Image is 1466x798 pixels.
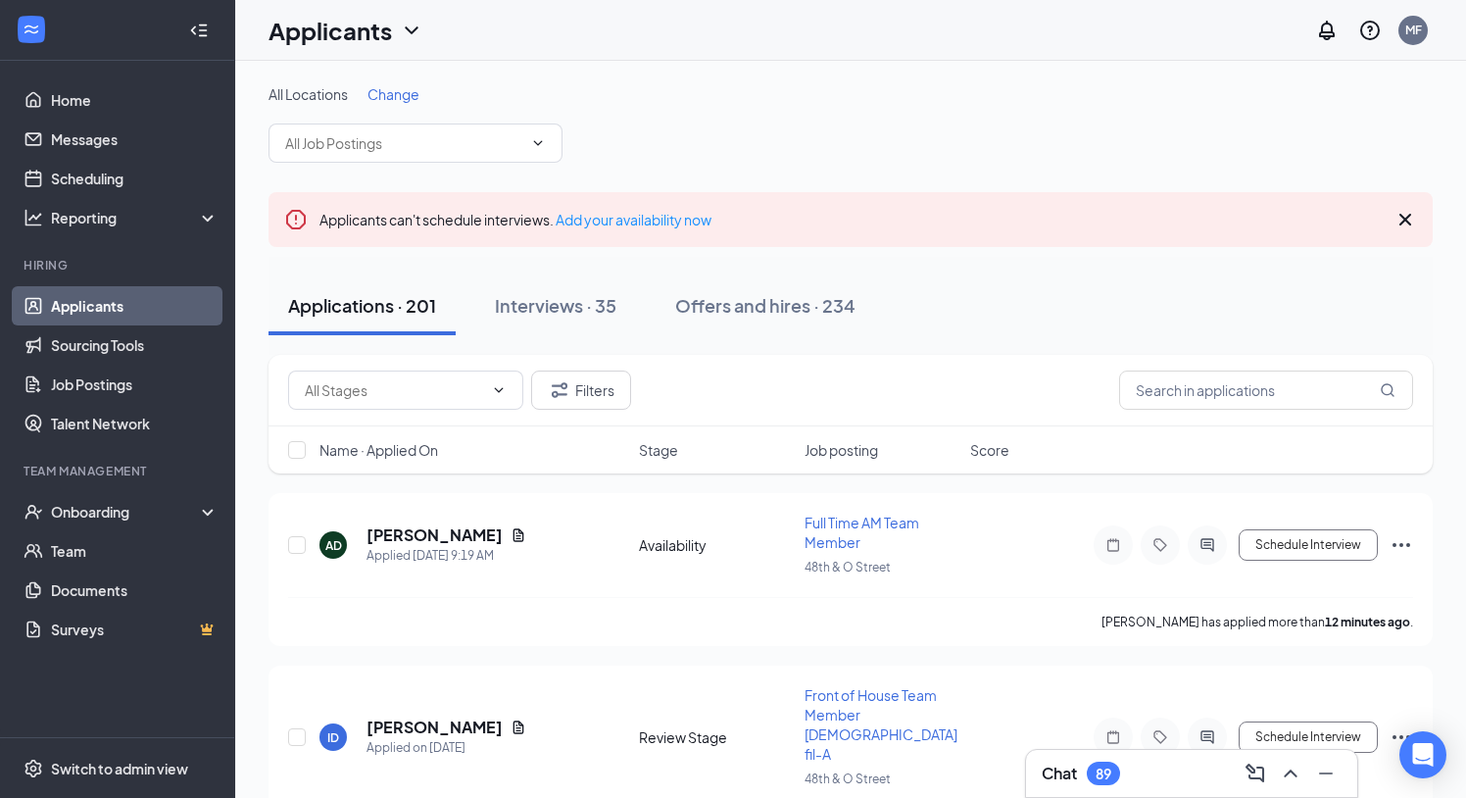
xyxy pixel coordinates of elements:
[51,120,219,159] a: Messages
[511,527,526,543] svg: Document
[1405,22,1422,38] div: MF
[366,717,503,738] h5: [PERSON_NAME]
[491,382,507,398] svg: ChevronDown
[1314,762,1338,785] svg: Minimize
[51,404,219,443] a: Talent Network
[1244,762,1267,785] svg: ComposeMessage
[1358,19,1382,42] svg: QuestionInfo
[675,293,855,318] div: Offers and hires · 234
[51,208,220,227] div: Reporting
[285,132,522,154] input: All Job Postings
[1148,729,1172,745] svg: Tag
[51,365,219,404] a: Job Postings
[495,293,616,318] div: Interviews · 35
[366,524,503,546] h5: [PERSON_NAME]
[269,14,392,47] h1: Applicants
[805,772,891,786] span: 48th & O Street
[1101,614,1413,630] p: [PERSON_NAME] has applied more than .
[400,19,423,42] svg: ChevronDown
[639,440,678,460] span: Stage
[1196,537,1219,553] svg: ActiveChat
[366,738,526,758] div: Applied on [DATE]
[51,571,219,610] a: Documents
[24,463,215,479] div: Team Management
[1096,766,1111,782] div: 89
[1310,758,1342,789] button: Minimize
[22,20,41,39] svg: WorkstreamLogo
[1380,382,1395,398] svg: MagnifyingGlass
[805,686,964,763] span: Front of House Team Member [DEMOGRAPHIC_DATA]-fil-A
[269,85,348,103] span: All Locations
[51,80,219,120] a: Home
[639,535,793,555] div: Availability
[1399,731,1446,778] div: Open Intercom Messenger
[1042,763,1077,784] h3: Chat
[805,440,878,460] span: Job posting
[1239,722,1378,753] button: Schedule Interview
[1240,758,1271,789] button: ComposeMessage
[24,502,43,522] svg: UserCheck
[556,211,711,228] a: Add your availability now
[530,135,546,151] svg: ChevronDown
[639,727,793,747] div: Review Stage
[305,379,483,401] input: All Stages
[805,514,919,551] span: Full Time AM Team Member
[1148,537,1172,553] svg: Tag
[548,378,571,402] svg: Filter
[325,537,342,554] div: AD
[1390,533,1413,557] svg: Ellipses
[1393,208,1417,231] svg: Cross
[284,208,308,231] svg: Error
[1101,537,1125,553] svg: Note
[51,531,219,571] a: Team
[319,440,438,460] span: Name · Applied On
[1390,725,1413,749] svg: Ellipses
[51,159,219,198] a: Scheduling
[288,293,436,318] div: Applications · 201
[1279,762,1302,785] svg: ChevronUp
[1101,729,1125,745] svg: Note
[1275,758,1306,789] button: ChevronUp
[327,729,339,746] div: ID
[24,257,215,274] div: Hiring
[51,759,188,778] div: Switch to admin view
[189,21,209,40] svg: Collapse
[319,211,711,228] span: Applicants can't schedule interviews.
[51,325,219,365] a: Sourcing Tools
[51,286,219,325] a: Applicants
[805,560,891,574] span: 48th & O Street
[24,759,43,778] svg: Settings
[24,208,43,227] svg: Analysis
[51,610,219,649] a: SurveysCrown
[1315,19,1339,42] svg: Notifications
[51,502,202,522] div: Onboarding
[366,546,526,566] div: Applied [DATE] 9:19 AM
[1239,529,1378,561] button: Schedule Interview
[970,440,1009,460] span: Score
[1119,371,1413,410] input: Search in applications
[1325,615,1410,629] b: 12 minutes ago
[531,371,631,410] button: Filter Filters
[367,85,419,103] span: Change
[511,720,526,735] svg: Document
[1196,729,1219,745] svg: ActiveChat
